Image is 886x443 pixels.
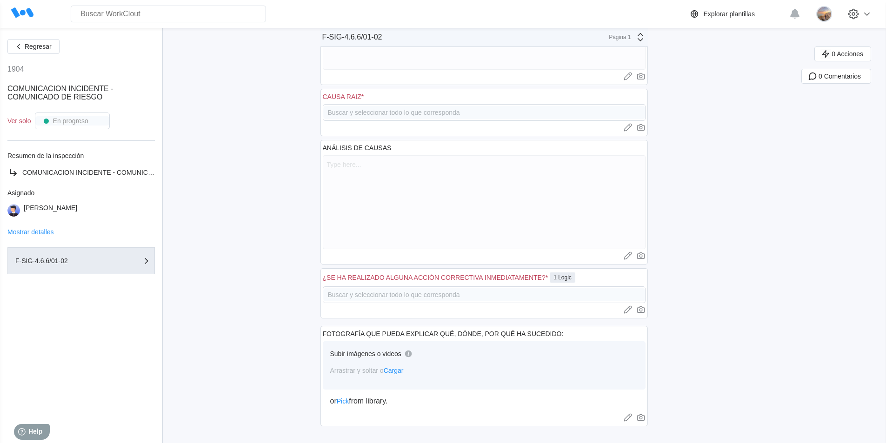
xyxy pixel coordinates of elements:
[330,397,638,405] div: or from library.
[7,167,155,178] a: COMUNICACION INCIDENTE - COMUNICADO DE RIESGO
[25,43,52,50] span: Regresar
[323,144,392,152] div: ANÁLISIS DE CAUSAS
[323,274,548,281] div: ¿SE HA REALIZADO ALGUNA ACCIÓN CORRECTIVA INMEDIATAMENTE?
[814,46,871,61] button: 0 Acciones
[7,247,155,274] button: F-SIG-4.6.6/01-02
[15,258,108,264] div: F-SIG-4.6.6/01-02
[7,39,60,54] button: Regresar
[384,367,404,374] span: Cargar
[330,350,401,357] div: Subir imágenes o videos
[337,397,349,405] span: Pick
[7,117,31,125] div: Ver solo
[71,6,266,22] input: Buscar WorkClout
[323,330,564,337] div: FOTOGRAFÍA QUE PUEDA EXPLICAR QUÉ, DÓNDE, POR QUÉ HA SUCEDIDO:
[24,204,77,217] div: [PERSON_NAME]
[704,10,755,18] div: Explorar plantillas
[7,85,113,101] span: COMUNICACION INCIDENTE - COMUNICADO DE RIESGO
[7,189,155,197] div: Asignado
[7,152,155,159] div: Resumen de la inspección
[323,93,364,100] div: CAUSA RAIZ
[801,69,871,84] button: 0 Comentarios
[7,229,54,235] button: Mostrar detalles
[832,51,863,57] span: 0 Acciones
[322,33,382,41] div: F-SIG-4.6.6/01-02
[550,272,575,283] div: 1 Logic
[819,73,861,79] span: 0 Comentarios
[689,8,785,20] a: Explorar plantillas
[608,34,631,40] div: Página 1
[7,204,20,217] img: user-5.png
[330,367,404,374] span: Arrastrar y soltar o
[22,169,200,176] span: COMUNICACION INCIDENTE - COMUNICADO DE RIESGO
[816,6,832,22] img: 0f68b16a-55cd-4221-bebc-412466ceb291.jpg
[7,65,24,73] div: 1904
